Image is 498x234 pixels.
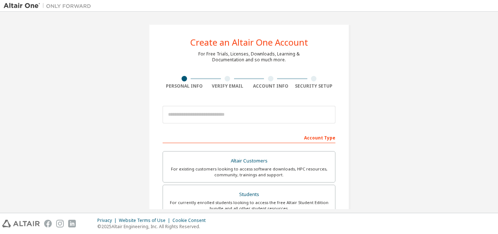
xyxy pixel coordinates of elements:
[2,220,40,227] img: altair_logo.svg
[163,83,206,89] div: Personal Info
[44,220,52,227] img: facebook.svg
[56,220,64,227] img: instagram.svg
[292,83,336,89] div: Security Setup
[167,156,331,166] div: Altair Customers
[198,51,300,63] div: For Free Trials, Licenses, Downloads, Learning & Documentation and so much more.
[206,83,249,89] div: Verify Email
[167,200,331,211] div: For currently enrolled students looking to access the free Altair Student Edition bundle and all ...
[97,218,119,223] div: Privacy
[68,220,76,227] img: linkedin.svg
[172,218,210,223] div: Cookie Consent
[190,38,308,47] div: Create an Altair One Account
[4,2,95,9] img: Altair One
[163,131,335,143] div: Account Type
[167,166,331,178] div: For existing customers looking to access software downloads, HPC resources, community, trainings ...
[97,223,210,230] p: © 2025 Altair Engineering, Inc. All Rights Reserved.
[119,218,172,223] div: Website Terms of Use
[167,189,331,200] div: Students
[249,83,292,89] div: Account Info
